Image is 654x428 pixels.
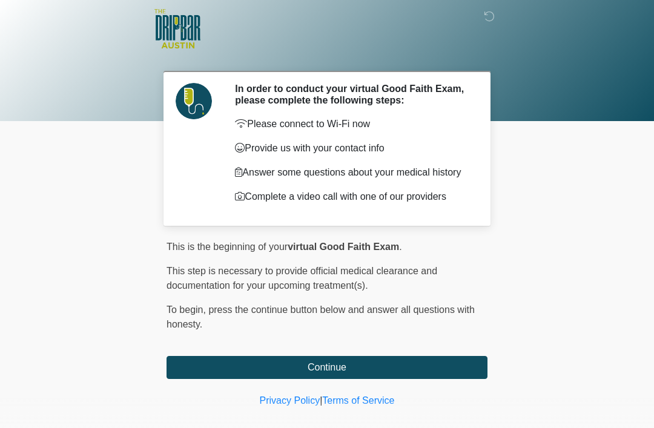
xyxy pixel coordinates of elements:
img: The DRIPBaR - Austin The Domain Logo [154,9,200,48]
p: Answer some questions about your medical history [235,165,469,180]
span: press the continue button below and answer all questions with honesty. [167,305,475,329]
span: This step is necessary to provide official medical clearance and documentation for your upcoming ... [167,266,437,291]
button: Continue [167,356,487,379]
p: Please connect to Wi-Fi now [235,117,469,131]
strong: virtual Good Faith Exam [288,242,399,252]
h2: In order to conduct your virtual Good Faith Exam, please complete the following steps: [235,83,469,106]
p: Provide us with your contact info [235,141,469,156]
a: | [320,395,322,406]
span: This is the beginning of your [167,242,288,252]
a: Terms of Service [322,395,394,406]
p: Complete a video call with one of our providers [235,189,469,204]
a: Privacy Policy [260,395,320,406]
img: Agent Avatar [176,83,212,119]
span: . [399,242,401,252]
span: To begin, [167,305,208,315]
